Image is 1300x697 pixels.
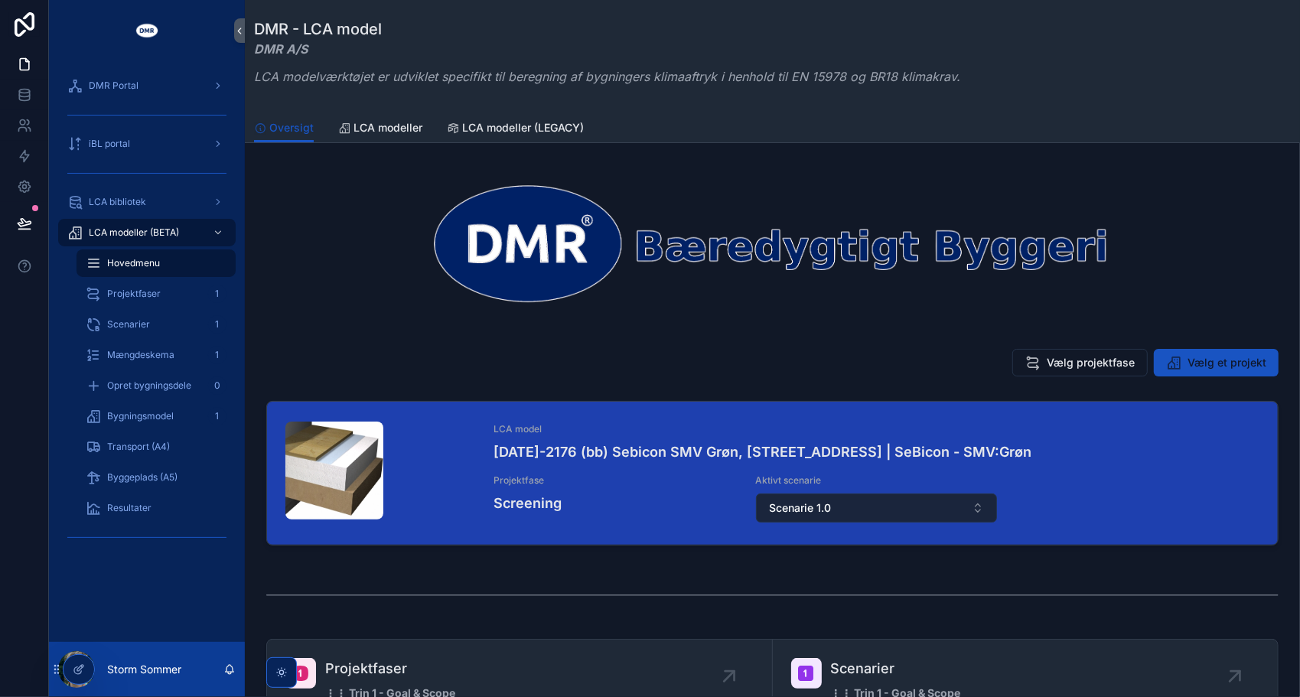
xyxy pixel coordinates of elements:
[77,433,236,461] a: Transport (A4)
[254,69,960,84] em: LCA modelværktøjet er udviklet specifikt til beregning af bygningers klimaaftryk i henhold til EN...
[208,346,226,364] div: 1
[769,500,831,516] span: Scenarie 1.0
[89,138,130,150] span: iBL portal
[208,285,226,303] div: 1
[107,349,174,361] span: Mængdeskema
[462,120,584,135] span: LCA modeller (LEGACY)
[58,130,236,158] a: iBL portal
[58,219,236,246] a: LCA modeller (BETA)
[269,120,314,135] span: Oversigt
[338,114,422,145] a: LCA modeller
[1154,349,1279,376] button: Vælg et projekt
[77,341,236,369] a: Mængdeskema1
[107,502,152,514] span: Resultater
[1188,355,1266,370] span: Vælg et projekt
[1012,349,1148,376] button: Vælg projektfase
[254,18,960,40] h1: DMR - LCA model
[756,493,998,523] button: Select Button
[107,471,178,484] span: Byggeplads (A5)
[58,188,236,216] a: LCA bibliotek
[254,41,308,57] em: DMR A/S
[107,662,181,677] p: Storm Sommer
[107,257,160,269] span: Hovedmenu
[1047,355,1135,370] span: Vælg projektfase
[77,280,236,308] a: Projektfaser1
[494,423,1259,435] span: LCA model
[831,658,999,679] span: Scenarier
[77,402,236,430] a: Bygningsmodel1
[77,372,236,399] a: Opret bygningsdele0
[77,494,236,522] a: Resultater
[494,493,737,513] h4: Screening
[89,80,138,92] span: DMR Portal
[107,318,150,331] span: Scenarier
[77,311,236,338] a: Scenarier1
[285,422,383,519] div: attHRU7O5bEcsBTB120618-354x339-u-beton-3416210889.jpg
[107,410,174,422] span: Bygningsmodel
[254,114,314,143] a: Oversigt
[77,464,236,491] a: Byggeplads (A5)
[135,18,159,43] img: App logo
[208,407,226,425] div: 1
[58,72,236,99] a: DMR Portal
[107,379,191,392] span: Opret bygningsdele
[107,288,161,300] span: Projektfaser
[89,226,179,239] span: LCA modeller (BETA)
[494,441,1259,462] h4: [DATE]-2176 (bb) Sebicon SMV Grøn, [STREET_ADDRESS] | SeBicon - SMV:Grøn
[325,658,532,679] span: Projektfaser
[266,180,1279,306] img: 31076-dmr_logo_baeredygtigt-byggeri_space-arround---noloco---narrow---transparrent---white-DMR.png
[107,441,170,453] span: Transport (A4)
[49,61,245,569] div: scrollable content
[447,114,584,145] a: LCA modeller (LEGACY)
[208,315,226,334] div: 1
[77,249,236,277] a: Hovedmenu
[494,474,737,487] span: Projektfase
[208,376,226,395] div: 0
[755,474,999,487] span: Aktivt scenarie
[354,120,422,135] span: LCA modeller
[89,196,146,208] span: LCA bibliotek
